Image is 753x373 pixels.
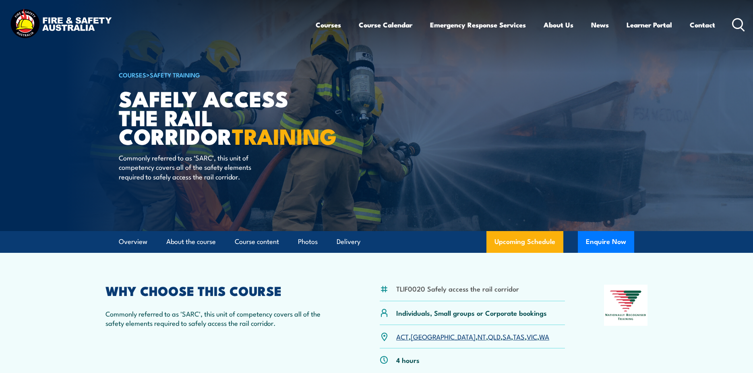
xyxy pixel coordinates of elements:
strong: TRAINING [232,119,337,152]
a: Courses [316,14,341,35]
p: Commonly referred to as 'SARC', this unit of competency covers all of the safety elements require... [106,309,341,328]
a: Safety Training [150,70,200,79]
button: Enquire Now [578,231,634,253]
li: TLIF0020 Safely access the rail corridor [396,284,519,293]
a: Emergency Response Services [430,14,526,35]
a: COURSES [119,70,146,79]
p: , , , , , , , [396,332,549,341]
a: News [591,14,609,35]
a: Delivery [337,231,360,252]
a: About Us [544,14,573,35]
p: 4 hours [396,355,420,365]
a: SA [503,331,511,341]
a: About the course [166,231,216,252]
a: NT [478,331,486,341]
a: Course content [235,231,279,252]
h2: WHY CHOOSE THIS COURSE [106,285,341,296]
a: Course Calendar [359,14,412,35]
a: ACT [396,331,409,341]
a: Contact [690,14,715,35]
img: Nationally Recognised Training logo. [604,285,647,326]
a: Upcoming Schedule [486,231,563,253]
h6: > [119,70,318,79]
a: TAS [513,331,525,341]
a: Overview [119,231,147,252]
a: QLD [488,331,501,341]
p: Individuals, Small groups or Corporate bookings [396,308,547,317]
a: [GEOGRAPHIC_DATA] [411,331,476,341]
a: Photos [298,231,318,252]
a: VIC [527,331,537,341]
a: Learner Portal [627,14,672,35]
p: Commonly referred to as ‘SARC’, this unit of competency covers all of the safety elements require... [119,153,266,181]
a: WA [539,331,549,341]
h1: Safely Access the Rail Corridor [119,89,318,145]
